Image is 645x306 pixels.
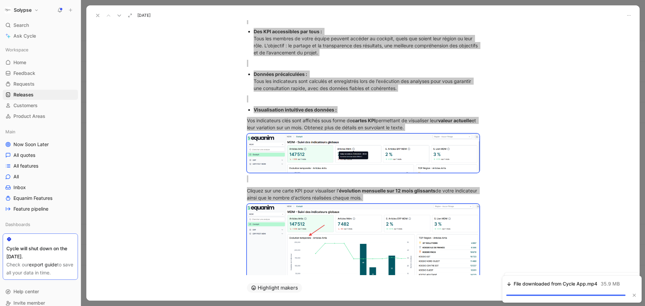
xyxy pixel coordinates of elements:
div: Help center [3,287,78,297]
span: Equanim Features [13,195,52,202]
strong: Des KPI accessibles par tous : [254,29,322,34]
span: Now Soon Later [13,141,49,148]
span: Search [13,21,29,29]
div: Dashboards [3,219,78,229]
a: Inbox [3,182,78,192]
a: Ask Cycle [3,31,78,41]
span: Feedback [13,70,35,77]
span: Product Areas [13,113,45,120]
span: File downloaded from Cycle App.mp4 [514,280,597,288]
span: Home [13,59,26,66]
span: Help center [13,289,39,294]
button: SolypseSolypse [3,5,40,15]
div: Workspace [3,45,78,55]
div: Cycle will shut down on the [DATE]. [6,245,74,261]
div: MainNow Soon LaterAll quotesAll featuresAllInboxEquanim FeaturesFeature pipeline [3,127,78,214]
span: Feature pipeline [13,206,48,212]
img: Solypse [4,7,11,13]
span: Dashboards [5,221,30,228]
strong: cartes KPI [352,118,376,123]
strong: valeur actuelle [438,118,472,123]
div: Dashboards [3,219,78,231]
a: Customers [3,100,78,111]
button: Highlight makers [247,283,302,293]
span: Workspace [5,46,29,53]
span: Ask Cycle [13,32,36,40]
a: Product Areas [3,111,78,121]
a: Releases [3,90,78,100]
a: Requests [3,79,78,89]
a: All [3,172,78,182]
div: Cliquez sur une carte KPI pour visualiser l’ de votre indicateur ainsi que le nombre d’actions ré... [247,187,479,201]
a: export guide [29,262,57,267]
span: Requests [13,81,35,87]
span: All [13,173,19,180]
strong: Visualisation intuitive des données : [254,107,337,113]
a: Now Soon Later [3,139,78,149]
a: Home [3,57,78,68]
h1: Solypse [14,7,32,13]
span: Main [5,128,15,135]
span: 35.9 MB [601,280,620,288]
span: Customers [13,102,38,109]
span: [DATE] [137,13,150,18]
div: Main [3,127,78,137]
span: Releases [13,91,34,98]
div: Tous les indicateurs sont calculés et enregistrés lors de l’exécution des analyses pour vous gara... [254,71,479,92]
a: Feature pipeline [3,204,78,214]
div: Search [3,20,78,30]
span: Invite member [13,300,45,306]
div: Tous les membres de votre équipe peuvent accéder au cockpit, quels que soient leur région ou leur... [254,28,479,56]
strong: évolution mensuelle sur 12 mois glissants [339,188,435,193]
strong: Données précalculées : [254,71,307,77]
span: All features [13,163,38,169]
img: image.png [247,134,479,173]
a: All features [3,161,78,171]
span: All quotes [13,152,35,159]
a: Feedback [3,68,78,78]
div: Vos indicateurs clés sont affichés sous forme de permettant de visualiser leur et leur variation ... [247,117,479,131]
a: All quotes [3,150,78,160]
a: Equanim Features [3,193,78,203]
span: Inbox [13,184,26,191]
div: Check our to save all your data in time. [6,261,74,277]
